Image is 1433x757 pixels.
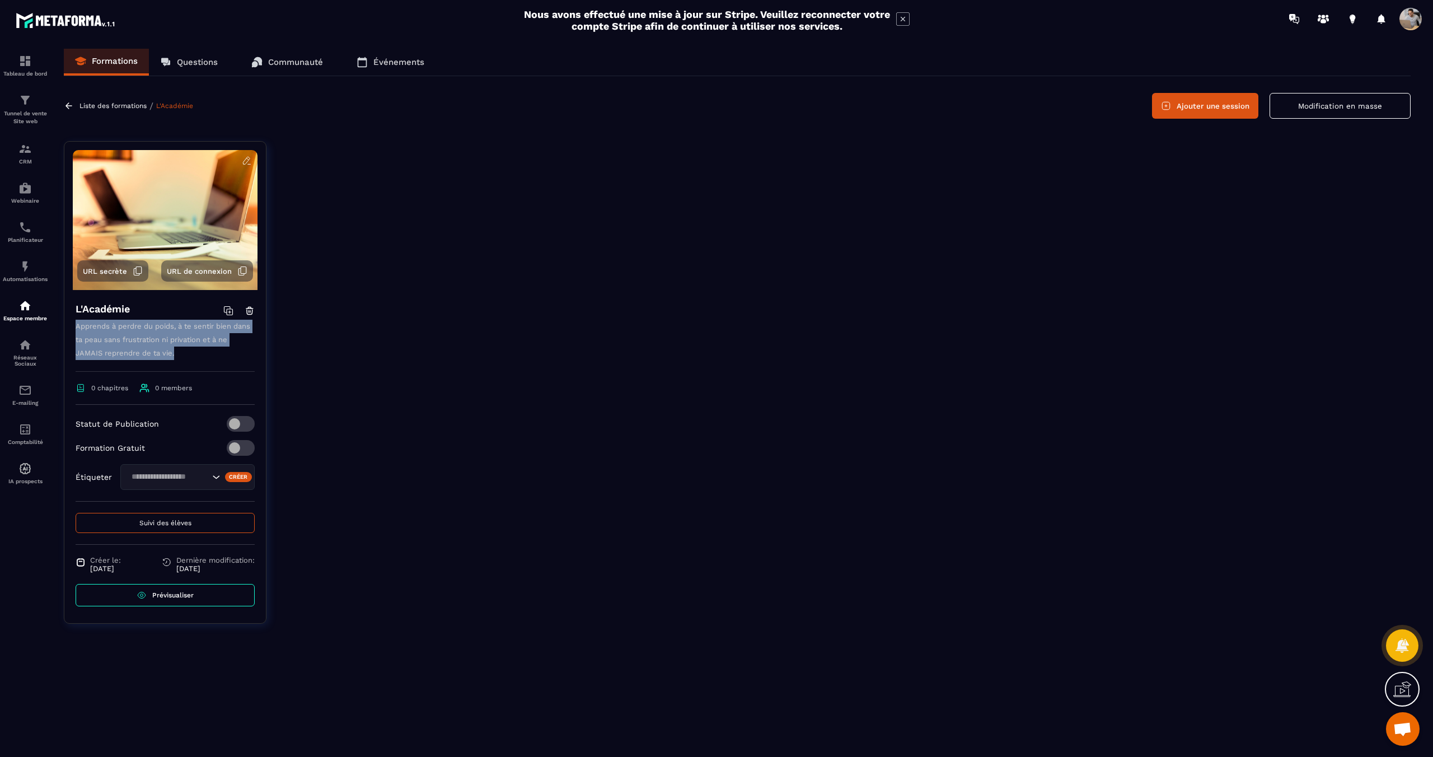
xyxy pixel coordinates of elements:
[18,54,32,68] img: formation
[90,564,121,573] p: [DATE]
[176,564,255,573] p: [DATE]
[18,181,32,195] img: automations
[3,134,48,173] a: formationformationCRM
[18,94,32,107] img: formation
[18,142,32,156] img: formation
[3,173,48,212] a: automationsautomationsWebinaire
[3,375,48,414] a: emailemailE-mailing
[3,330,48,375] a: social-networksocial-networkRéseaux Sociaux
[1152,93,1258,119] button: Ajouter une session
[268,57,323,67] p: Communauté
[18,221,32,234] img: scheduler
[155,384,192,392] span: 0 members
[176,556,255,564] span: Dernière modification:
[83,267,127,275] span: URL secrète
[139,519,191,527] span: Suivi des élèves
[3,158,48,165] p: CRM
[18,299,32,312] img: automations
[18,384,32,397] img: email
[76,584,255,606] a: Prévisualiser
[3,478,48,484] p: IA prospects
[92,56,138,66] p: Formations
[18,423,32,436] img: accountant
[3,414,48,454] a: accountantaccountantComptabilité
[76,443,145,452] p: Formation Gratuit
[3,251,48,291] a: automationsautomationsAutomatisations
[149,49,229,76] a: Questions
[18,260,32,273] img: automations
[523,8,891,32] h2: Nous avons effectué une mise à jour sur Stripe. Veuillez reconnecter votre compte Stripe afin de ...
[177,57,218,67] p: Questions
[149,101,153,111] span: /
[3,110,48,125] p: Tunnel de vente Site web
[1270,93,1411,119] button: Modification en masse
[3,237,48,243] p: Planificateur
[3,212,48,251] a: schedulerschedulerPlanificateur
[3,315,48,321] p: Espace membre
[77,260,148,282] button: URL secrète
[18,462,32,475] img: automations
[79,102,147,110] a: Liste des formations
[3,46,48,85] a: formationformationTableau de bord
[3,198,48,204] p: Webinaire
[90,556,121,564] span: Créer le:
[161,260,253,282] button: URL de connexion
[3,354,48,367] p: Réseaux Sociaux
[16,10,116,30] img: logo
[64,49,149,76] a: Formations
[3,85,48,134] a: formationformationTunnel de vente Site web
[3,276,48,282] p: Automatisations
[156,102,193,110] a: L'Académie
[240,49,334,76] a: Communauté
[76,513,255,533] button: Suivi des élèves
[76,301,130,317] h4: L'Académie
[120,464,255,490] div: Search for option
[225,472,252,482] div: Créer
[73,150,257,290] img: background
[3,291,48,330] a: automationsautomationsEspace membre
[152,591,194,599] span: Prévisualiser
[128,471,209,483] input: Search for option
[76,473,112,482] p: Étiqueter
[76,320,255,372] p: Apprends à perdre du poids, à te sentir bien dans ta peau sans frustration ni privation et à ne J...
[76,419,159,428] p: Statut de Publication
[373,57,424,67] p: Événements
[3,439,48,445] p: Comptabilité
[345,49,435,76] a: Événements
[3,400,48,406] p: E-mailing
[18,338,32,352] img: social-network
[167,267,232,275] span: URL de connexion
[3,71,48,77] p: Tableau de bord
[91,384,128,392] span: 0 chapitres
[1386,712,1420,746] div: Ouvrir le chat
